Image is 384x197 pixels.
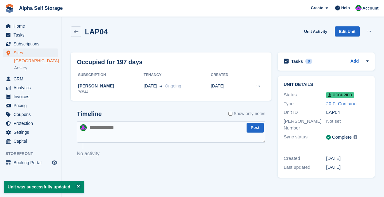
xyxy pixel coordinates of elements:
[326,92,354,98] span: Occupied
[291,59,303,64] h2: Tasks
[14,31,50,39] span: Tasks
[77,83,144,89] div: [PERSON_NAME]
[144,70,211,80] th: Tenancy
[362,5,378,11] span: Account
[332,134,352,141] div: Complete
[77,70,144,80] th: Subscription
[14,158,50,167] span: Booking Portal
[284,82,369,87] h2: Unit details
[14,40,50,48] span: Subscriptions
[3,92,58,101] a: menu
[14,83,50,92] span: Analytics
[14,58,58,64] a: [GEOGRAPHIC_DATA]
[14,119,50,128] span: Protection
[3,110,58,119] a: menu
[247,123,264,133] button: Post
[3,128,58,137] a: menu
[3,31,58,39] a: menu
[326,118,369,132] div: Not set
[284,118,326,132] div: [PERSON_NAME] Number
[284,100,326,107] div: Type
[14,48,50,57] span: Sites
[80,124,87,131] img: James Bambury
[85,28,108,36] h2: LAP04
[3,40,58,48] a: menu
[4,181,84,193] p: Unit was successfully updated.
[350,58,359,65] a: Add
[302,26,330,37] a: Unit Activity
[14,65,58,71] a: Anstey
[341,5,350,11] span: Help
[3,22,58,30] a: menu
[3,101,58,110] a: menu
[77,150,265,157] p: No activity
[14,22,50,30] span: Home
[311,5,323,11] span: Create
[165,83,181,88] span: Ongoing
[284,109,326,116] div: Unit ID
[3,158,58,167] a: menu
[3,137,58,145] a: menu
[228,110,232,117] input: Show only notes
[3,48,58,57] a: menu
[51,159,58,166] a: Preview store
[354,135,357,139] img: icon-info-grey-7440780725fd019a000dd9b08b2336e03edf1995a4989e88bcd33f0948082b44.svg
[77,110,102,118] h2: Timeline
[14,92,50,101] span: Invoices
[326,101,358,106] a: 20 Ft Container
[326,155,369,162] div: [DATE]
[228,110,265,117] label: Show only notes
[77,57,142,67] h2: Occupied for 197 days
[3,83,58,92] a: menu
[211,70,242,80] th: Created
[14,110,50,119] span: Coupons
[3,119,58,128] a: menu
[77,89,144,95] div: 70544
[284,155,326,162] div: Created
[6,151,61,157] span: Storefront
[326,109,369,116] div: LAP04
[305,59,312,64] div: 0
[355,5,362,11] img: James Bambury
[14,101,50,110] span: Pricing
[17,3,65,13] a: Alpha Self Storage
[326,164,369,171] div: [DATE]
[14,128,50,137] span: Settings
[284,164,326,171] div: Last updated
[284,133,326,141] div: Sync status
[284,91,326,98] div: Status
[211,80,242,98] td: [DATE]
[5,4,14,13] img: stora-icon-8386f47178a22dfd0bd8f6a31ec36ba5ce8667c1dd55bd0f319d3a0aa187defe.svg
[14,75,50,83] span: CRM
[335,26,360,37] a: Edit Unit
[14,137,50,145] span: Capital
[144,83,157,89] span: [DATE]
[3,75,58,83] a: menu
